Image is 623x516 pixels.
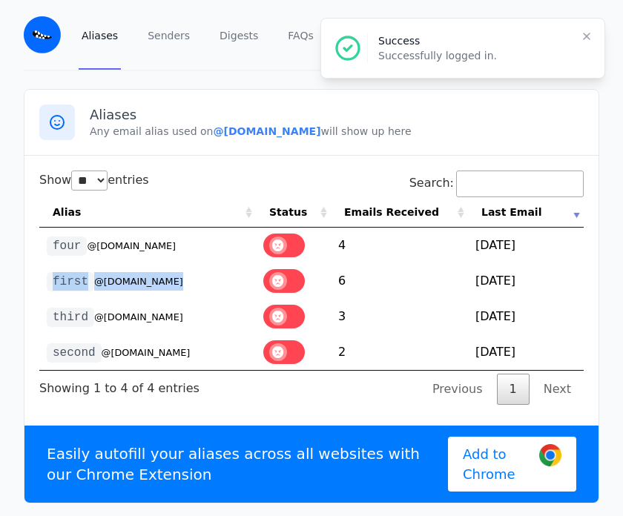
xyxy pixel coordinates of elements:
small: @[DOMAIN_NAME] [102,347,191,358]
th: Last Email: activate to sort column ascending [468,197,584,228]
td: [DATE] [468,263,584,299]
a: Next [531,374,584,405]
td: [DATE] [468,334,584,370]
label: Search: [409,176,584,190]
h3: Aliases [90,106,584,124]
p: Any email alias used on will show up here [90,124,584,139]
th: Status: activate to sort column ascending [256,197,331,228]
td: 4 [331,228,468,263]
a: Add to Chrome [448,437,576,492]
small: @[DOMAIN_NAME] [87,240,176,251]
span: Success [378,35,420,47]
select: Showentries [71,171,108,191]
img: Email Monster [24,16,61,53]
a: 1 [497,374,530,405]
p: Successfully logged in. [378,48,569,63]
b: @[DOMAIN_NAME] [213,125,320,137]
span: Add to Chrome [463,444,528,484]
td: 6 [331,263,468,299]
th: Alias: activate to sort column ascending [39,197,256,228]
td: [DATE] [468,299,584,334]
small: @[DOMAIN_NAME] [94,311,183,322]
td: [DATE] [468,228,584,263]
a: Previous [420,374,495,405]
input: Search: [456,171,584,197]
label: Show entries [39,173,149,187]
small: @[DOMAIN_NAME] [94,276,183,287]
td: 2 [331,334,468,370]
th: Emails Received: activate to sort column ascending [331,197,468,228]
code: first [47,272,94,291]
img: Google Chrome Logo [539,444,561,466]
code: four [47,236,87,256]
code: third [47,308,94,327]
p: Easily autofill your aliases across all websites with our Chrome Extension [47,443,448,485]
div: Showing 1 to 4 of 4 entries [39,371,200,397]
td: 3 [331,299,468,334]
code: second [47,343,102,363]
